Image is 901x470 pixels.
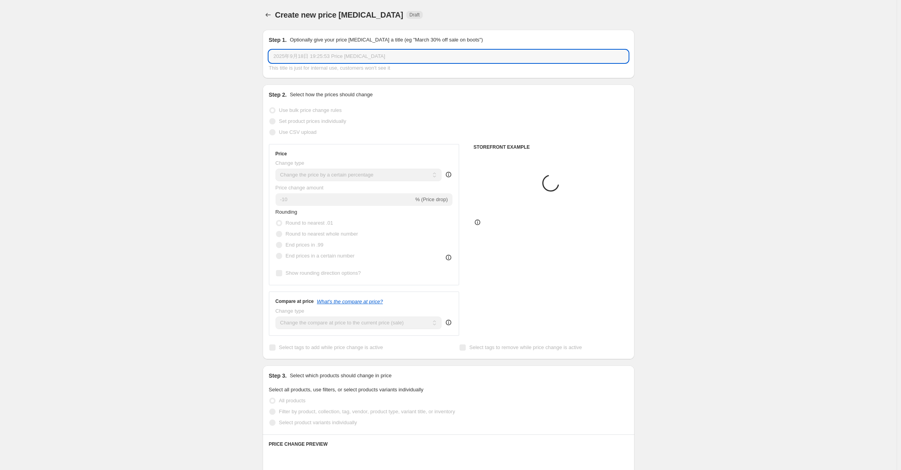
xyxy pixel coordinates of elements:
[286,253,355,259] span: End prices in a certain number
[409,12,420,18] span: Draft
[286,220,333,226] span: Round to nearest .01
[269,372,287,380] h2: Step 3.
[286,242,324,248] span: End prices in .99
[279,409,455,414] span: Filter by product, collection, tag, vendor, product type, variant title, or inventory
[269,36,287,44] h2: Step 1.
[445,171,452,178] div: help
[276,185,324,191] span: Price change amount
[269,91,287,99] h2: Step 2.
[415,196,448,202] span: % (Price drop)
[276,298,314,304] h3: Compare at price
[286,231,358,237] span: Round to nearest whole number
[269,387,423,393] span: Select all products, use filters, or select products variants individually
[276,308,305,314] span: Change type
[279,344,383,350] span: Select tags to add while price change is active
[474,144,628,150] h6: STOREFRONT EXAMPLE
[286,270,361,276] span: Show rounding direction options?
[269,441,628,447] h6: PRICE CHANGE PREVIEW
[279,398,306,403] span: All products
[276,151,287,157] h3: Price
[290,36,483,44] p: Optionally give your price [MEDICAL_DATA] a title (eg "March 30% off sale on boots")
[290,91,373,99] p: Select how the prices should change
[269,65,390,71] span: This title is just for internal use, customers won't see it
[290,372,391,380] p: Select which products should change in price
[469,344,582,350] span: Select tags to remove while price change is active
[445,319,452,326] div: help
[276,193,414,206] input: -15
[276,209,297,215] span: Rounding
[276,160,305,166] span: Change type
[279,107,342,113] span: Use bulk price change rules
[263,9,274,20] button: Price change jobs
[279,118,346,124] span: Set product prices individually
[279,129,317,135] span: Use CSV upload
[279,420,357,425] span: Select product variants individually
[275,11,404,19] span: Create new price [MEDICAL_DATA]
[317,299,383,304] button: What's the compare at price?
[269,50,628,63] input: 30% off holiday sale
